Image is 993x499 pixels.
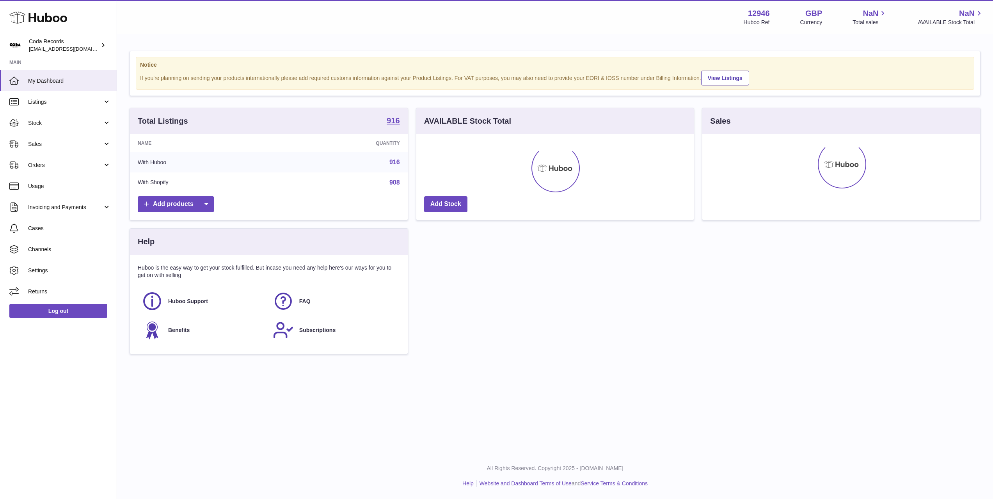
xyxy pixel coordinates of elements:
td: With Huboo [130,152,280,172]
div: Currency [800,19,822,26]
a: 916 [387,117,400,126]
span: Settings [28,267,111,274]
div: If you're planning on sending your products internationally please add required customs informati... [140,69,970,85]
span: NaN [863,8,878,19]
span: FAQ [299,298,311,305]
a: Website and Dashboard Terms of Use [480,480,572,487]
span: Orders [28,162,103,169]
a: NaN AVAILABLE Stock Total [918,8,984,26]
a: Help [462,480,474,487]
h3: Total Listings [138,116,188,126]
span: Huboo Support [168,298,208,305]
span: Stock [28,119,103,127]
a: Service Terms & Conditions [581,480,648,487]
h3: Sales [710,116,730,126]
a: Benefits [142,320,265,341]
a: Huboo Support [142,291,265,312]
strong: Notice [140,61,970,69]
span: Returns [28,288,111,295]
a: View Listings [701,71,749,85]
span: NaN [959,8,975,19]
strong: 12946 [748,8,770,19]
a: 916 [389,159,400,165]
span: Benefits [168,327,190,334]
span: Listings [28,98,103,106]
h3: Help [138,236,155,247]
span: My Dashboard [28,77,111,85]
div: Huboo Ref [744,19,770,26]
th: Name [130,134,280,152]
div: Coda Records [29,38,99,53]
strong: 916 [387,117,400,124]
a: Add Stock [424,196,467,212]
span: Total sales [853,19,887,26]
strong: GBP [805,8,822,19]
a: Log out [9,304,107,318]
li: and [477,480,648,487]
span: Sales [28,140,103,148]
span: [EMAIL_ADDRESS][DOMAIN_NAME] [29,46,115,52]
th: Quantity [280,134,408,152]
span: Usage [28,183,111,190]
span: Cases [28,225,111,232]
a: FAQ [273,291,396,312]
h3: AVAILABLE Stock Total [424,116,511,126]
span: Subscriptions [299,327,336,334]
p: All Rights Reserved. Copyright 2025 - [DOMAIN_NAME] [123,465,987,472]
td: With Shopify [130,172,280,193]
span: Channels [28,246,111,253]
a: Subscriptions [273,320,396,341]
a: Add products [138,196,214,212]
img: haz@pcatmedia.com [9,39,21,51]
span: Invoicing and Payments [28,204,103,211]
a: NaN Total sales [853,8,887,26]
a: 908 [389,179,400,186]
span: AVAILABLE Stock Total [918,19,984,26]
p: Huboo is the easy way to get your stock fulfilled. But incase you need any help here's our ways f... [138,264,400,279]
